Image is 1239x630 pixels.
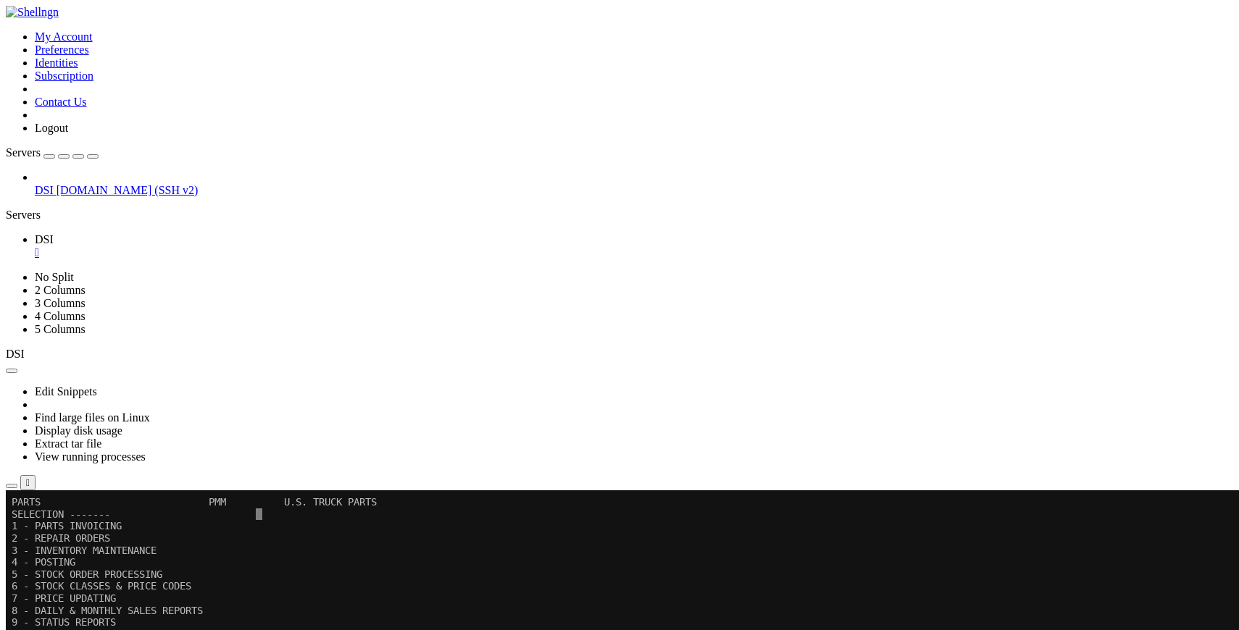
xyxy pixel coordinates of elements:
[35,184,54,196] span: DSI
[35,450,146,463] a: View running processes
[35,424,122,437] a: Display disk usage
[250,18,256,30] div: (40, 1)
[35,56,78,69] a: Identities
[6,282,1049,295] x-row: S-SPOOLER MENU Q-QUEUE MENU TB-TABLES R-MAIN MENU X-LOGOFF OVR NO W
[26,477,30,488] div: 
[6,138,1049,151] x-row: 10 - UPDATE & PURGE PROGRAMS
[6,146,99,159] a: Servers
[35,70,93,82] a: Subscription
[6,198,1049,211] x-row: 15 - START, CLOSE INVOICE PRINTERS
[6,6,59,19] img: Shellngn
[6,18,1049,30] x-row: SELECTION -------
[6,126,1049,138] x-row: 9 - STATUS REPORTS
[20,475,36,490] button: 
[35,437,101,450] a: Extract tar file
[35,297,85,309] a: 3 Columns
[6,186,1049,198] x-row: 14 - LIFO PROGRAMS
[35,385,97,398] a: Edit Snippets
[6,209,1233,222] div: Servers
[6,175,1049,187] x-row: 13 - MULTIPLE INVENTORIES
[35,30,93,43] a: My Account
[6,235,1049,247] x-row: 18 - EMPLOYEE TIME CLOCK
[6,348,25,360] span: DSI
[6,66,1049,78] x-row: 4 - POSTING
[35,233,54,245] span: DSI
[6,90,1049,102] x-row: 6 - STOCK CLASSES & PRICE CODES
[6,162,1049,175] x-row: 12 - PHYSICAL INVENTORY
[6,146,41,159] span: Servers
[6,6,1049,18] x-row: PARTS PMM U.S. TRUCK PARTS
[35,171,1233,197] li: DSI [DOMAIN_NAME] (SSH v2)
[6,114,1049,127] x-row: 8 - DAILY & MONTHLY SALES REPORTS
[6,54,1049,67] x-row: 3 - INVENTORY MAINTENANCE
[35,43,89,56] a: Preferences
[6,211,1049,223] x-row: 16 - SPECIAL REQUEST SELECTIONS
[35,122,68,134] a: Logout
[6,151,1049,163] x-row: 11 - CUSTOMER FILE
[35,184,1233,197] a: DSI [DOMAIN_NAME] (SSH v2)
[6,222,1049,235] x-row: 17 - TABLE BUILDER MENU
[35,271,74,283] a: No Split
[57,184,199,196] span: [DOMAIN_NAME] (SSH v2)
[35,310,85,322] a: 4 Columns
[35,284,85,296] a: 2 Columns
[6,42,1049,54] x-row: 2 - REPAIR ORDERS
[35,233,1233,259] a: DSI
[35,246,1233,259] a: 
[6,271,1049,283] x-row: * INDICATES SELECTIONS CAN BE QUEUED FOR LATER PROCESSING. PORT = 572 - vt100-at
[35,411,150,424] a: Find large files on Linux
[35,323,85,335] a: 5 Columns
[6,102,1049,114] x-row: 7 - PRICE UPDATING
[6,78,1049,91] x-row: 5 - STOCK ORDER PROCESSING
[35,96,87,108] a: Contact Us
[6,30,1049,42] x-row: 1 - PARTS INVOICING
